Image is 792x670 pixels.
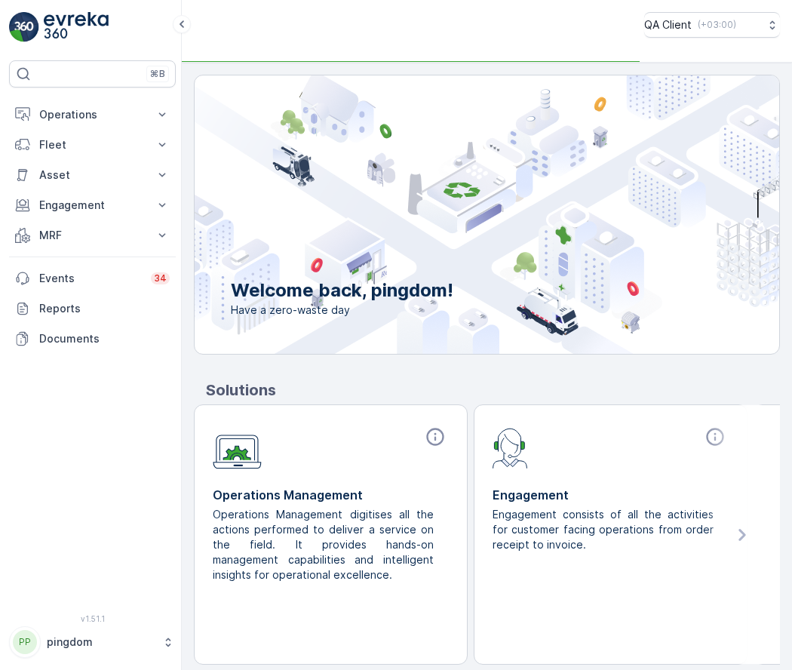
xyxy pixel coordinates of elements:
span: Have a zero-waste day [231,303,453,318]
img: module-icon [493,426,528,469]
p: Asset [39,167,146,183]
button: Operations [9,100,176,130]
a: Events34 [9,263,176,294]
a: Documents [9,324,176,354]
p: Documents [39,331,170,346]
p: Events [39,271,142,286]
button: PPpingdom [9,626,176,658]
a: Reports [9,294,176,324]
p: Engagement consists of all the activities for customer facing operations from order receipt to in... [493,507,717,552]
p: Operations Management digitises all the actions performed to deliver a service on the field. It p... [213,507,437,582]
img: logo_light-DOdMpM7g.png [44,12,109,42]
button: QA Client(+03:00) [644,12,780,38]
p: ⌘B [150,68,165,80]
p: Fleet [39,137,146,152]
p: Solutions [206,379,780,401]
p: pingdom [47,635,155,650]
div: PP [13,630,37,654]
p: Reports [39,301,170,316]
button: Asset [9,160,176,190]
span: v 1.51.1 [9,614,176,623]
p: QA Client [644,17,692,32]
p: Engagement [39,198,146,213]
p: Engagement [493,486,729,504]
p: ( +03:00 ) [698,19,736,31]
img: module-icon [213,426,262,469]
p: MRF [39,228,146,243]
p: Operations [39,107,146,122]
button: MRF [9,220,176,250]
p: 34 [154,272,167,284]
img: city illustration [127,75,779,354]
p: Welcome back, pingdom! [231,278,453,303]
button: Fleet [9,130,176,160]
button: Engagement [9,190,176,220]
img: logo [9,12,39,42]
p: Operations Management [213,486,449,504]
